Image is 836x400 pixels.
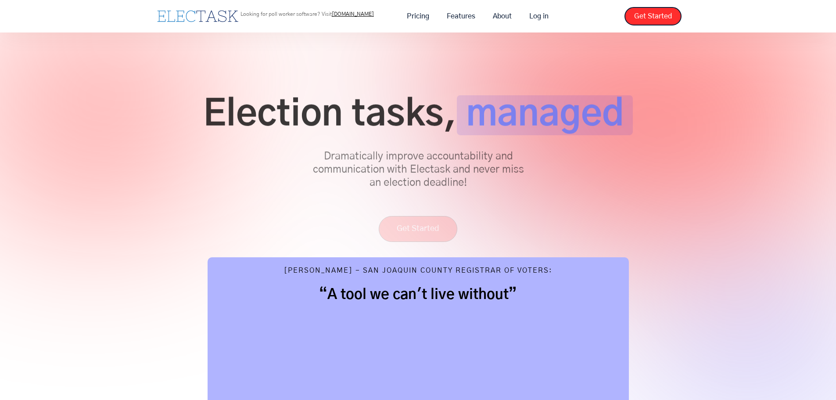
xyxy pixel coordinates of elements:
div: [PERSON_NAME] - San Joaquin County Registrar of Voters: [284,266,553,277]
a: [DOMAIN_NAME] [332,11,374,17]
a: Log in [520,7,557,25]
h2: “A tool we can't live without” [225,286,611,303]
a: Get Started [379,216,457,242]
a: Features [438,7,484,25]
span: Election tasks, [203,95,457,135]
span: managed [457,95,633,135]
a: About [484,7,520,25]
a: Pricing [398,7,438,25]
p: Looking for poll worker software? Visit [240,11,374,17]
a: home [155,8,240,24]
p: Dramatically improve accountability and communication with Electask and never miss an election de... [309,150,528,189]
a: Get Started [624,7,682,25]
